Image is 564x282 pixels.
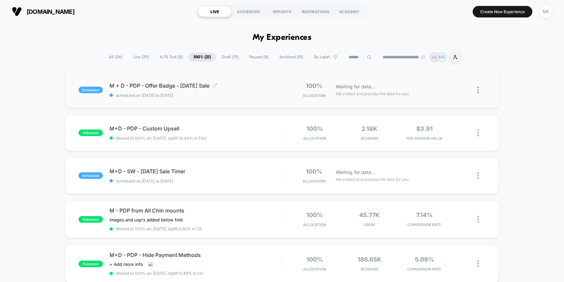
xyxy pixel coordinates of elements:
[306,211,323,218] span: 100%
[314,55,330,60] span: By Label
[415,256,434,263] span: 5.09%
[432,55,438,60] p: ME
[336,91,409,97] span: We collect and process the data for you
[10,6,77,17] button: [DOMAIN_NAME]
[232,6,265,17] div: AUDIENCES
[265,6,299,17] div: REPORTS
[336,83,375,90] span: Waiting for data...
[116,226,202,231] span: Moved to 100% on: [DATE] . Uplift: 2.60% in CR
[361,125,377,132] span: 2.18k
[358,256,381,263] span: 186.65k
[274,53,308,62] span: Archived ( 81 )
[110,125,282,132] span: M+D - PDP - Custom Upsell
[253,33,312,42] h1: My Experiences
[299,6,332,17] div: INSPIRATIONS
[303,222,326,227] span: Allocation
[303,179,326,183] span: Allocation
[398,136,450,141] span: PER SESSION VALUE
[155,53,188,62] span: A/B Test ( 8 )
[344,222,395,227] span: Users
[12,7,22,16] img: Visually logo
[110,262,143,267] span: + Add more info
[198,6,232,17] div: LIVE
[104,53,127,62] span: All ( 56 )
[359,211,380,218] span: 45.77k
[306,125,323,132] span: 100%
[189,53,216,62] span: 100% ( 21 )
[398,267,450,271] span: CONVERSION RATE
[244,53,273,62] span: Paused ( 8 )
[128,53,154,62] span: Live ( 29 )
[110,207,282,214] span: M - PDP from All Chin mounts
[537,5,554,18] button: ME
[416,125,433,132] span: $3.91
[336,169,375,176] span: Waiting for data...
[78,216,103,223] span: published
[477,260,479,267] img: close
[477,172,479,179] img: close
[477,129,479,136] img: close
[421,55,425,59] img: end
[110,93,282,98] span: scheduled on [DATE] to [DATE]
[306,82,322,89] span: 100%
[439,55,445,60] p: ME
[110,82,282,89] span: M + D - PDP - Offer Badge - [DATE] Sale
[303,267,326,271] span: Allocation
[303,136,326,141] span: Allocation
[303,93,326,98] span: Allocation
[27,8,75,15] span: [DOMAIN_NAME]
[116,271,203,276] span: Moved to 100% on: [DATE] . Uplift: 11.49% in CR
[336,176,409,183] span: We collect and process the data for you
[306,256,323,263] span: 100%
[344,136,395,141] span: Sessions
[477,87,479,94] img: close
[110,217,183,222] span: images and usp's added below fold
[332,6,366,17] div: ACADEMY
[110,179,282,183] span: scheduled on [DATE] to [DATE]
[78,129,103,136] span: published
[398,222,450,227] span: CONVERSION RATE
[477,216,479,223] img: close
[78,87,103,93] span: scheduled
[78,172,103,179] span: scheduled
[416,211,433,218] span: 7.14%
[473,6,532,17] button: Create New Experience
[110,252,282,258] span: M+D - PDP - Hide Payment Methods
[116,136,206,141] span: Moved to 100% on: [DATE] . Uplift: 14.40% in PSV
[217,53,243,62] span: Draft ( 19 )
[110,168,282,175] span: M+D - SW - [DATE] Sale Timer
[306,168,322,175] span: 100%
[344,267,395,271] span: Sessions
[78,261,103,267] span: published
[539,5,552,18] div: ME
